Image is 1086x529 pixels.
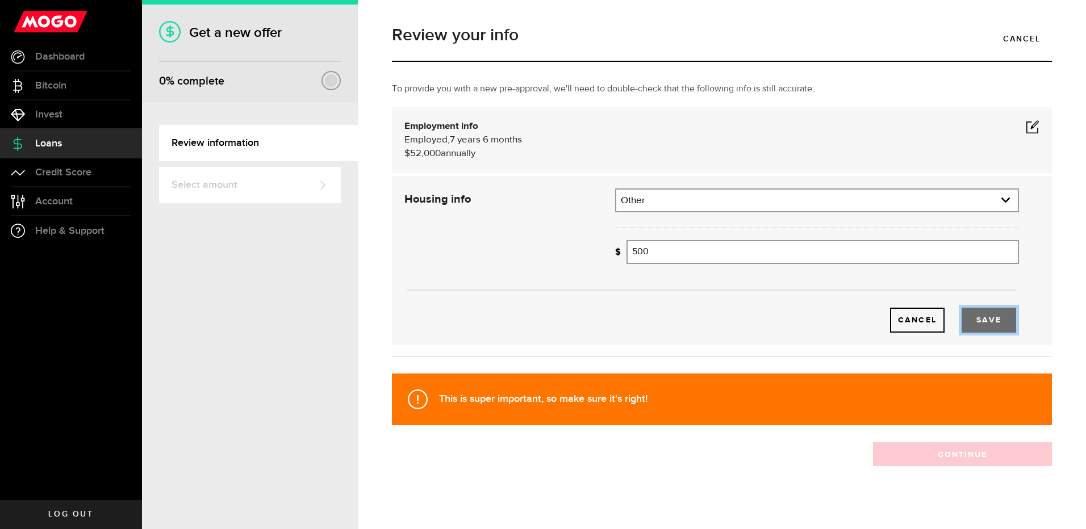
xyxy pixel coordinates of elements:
a: Cancel [890,308,945,333]
span: $52,000 [404,149,441,158]
div: % complete [159,71,224,91]
span: Bitcoin [35,81,66,91]
span: Loans [35,138,62,149]
span: Log out [48,510,93,518]
strong: This is super important, so make sure it's right! [439,393,648,405]
span: , [448,135,450,145]
p: To provide you with a new pre-approval, we'll need to double-check that the following info is sti... [392,82,1052,96]
strong: Housing info [404,194,471,205]
b: Employment info [404,121,478,131]
span: Employed [404,135,448,145]
span: Credit Score [35,167,91,178]
span: 0 [159,74,166,88]
span: annually [441,149,475,158]
a: expand select [616,190,1018,211]
a: Review information [159,125,358,161]
span: Dashboard [35,52,85,62]
h1: Review your info [392,27,1052,44]
button: Save [962,308,1016,333]
button: Open LiveChat chat widget [9,5,43,39]
span: Account [35,196,73,207]
span: Help & Support [35,226,105,236]
button: Continue [873,442,1052,466]
span: 7 years 6 months [450,135,522,145]
a: Cancel [992,27,1052,51]
a: Select amount [159,167,341,203]
h1: Get a new offer [159,24,341,41]
span: Invest [35,110,62,120]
